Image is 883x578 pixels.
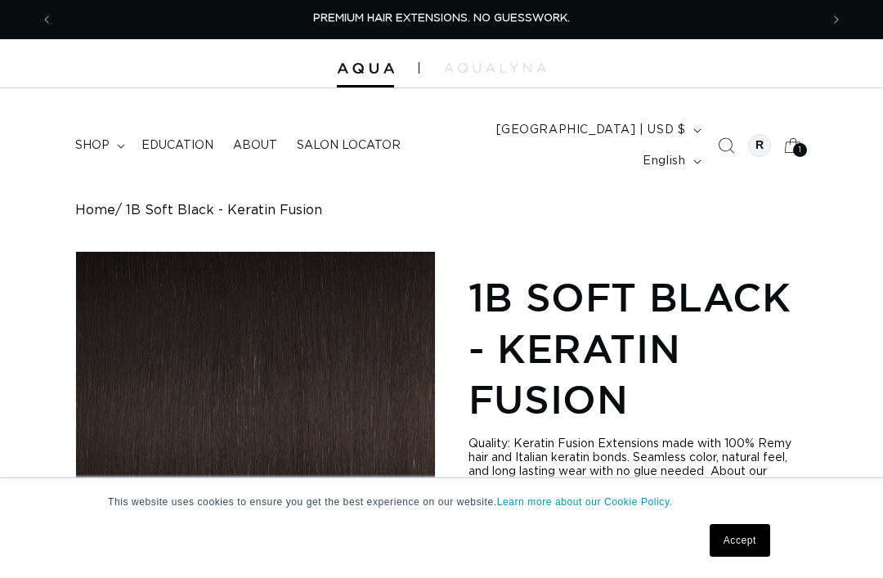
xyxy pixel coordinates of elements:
[75,203,115,218] a: Home
[497,496,673,508] a: Learn more about our Cookie Policy.
[75,203,808,218] nav: breadcrumbs
[108,495,775,509] p: This website uses cookies to ensure you get the best experience on our website.
[313,13,570,24] span: PREMIUM HAIR EXTENSIONS. NO GUESSWORK.
[287,128,410,163] a: Salon Locator
[633,146,707,177] button: English
[297,138,401,153] span: Salon Locator
[223,128,287,163] a: About
[486,114,708,146] button: [GEOGRAPHIC_DATA] | USD $
[468,437,808,493] div: Quality: Keratin Fusion Extensions made with 100% Remy hair and Italian keratin bonds. Seamless c...
[29,4,65,35] button: Previous announcement
[75,138,110,153] span: shop
[468,271,808,424] h1: 1B Soft Black - Keratin Fusion
[233,138,277,153] span: About
[132,128,223,163] a: Education
[141,138,213,153] span: Education
[799,143,802,157] span: 1
[126,203,322,218] span: 1B Soft Black - Keratin Fusion
[818,4,854,35] button: Next announcement
[444,63,546,73] img: aqualyna.com
[337,63,394,74] img: Aqua Hair Extensions
[496,122,686,139] span: [GEOGRAPHIC_DATA] | USD $
[643,153,685,170] span: English
[708,128,744,164] summary: Search
[710,524,770,557] a: Accept
[65,128,132,163] summary: shop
